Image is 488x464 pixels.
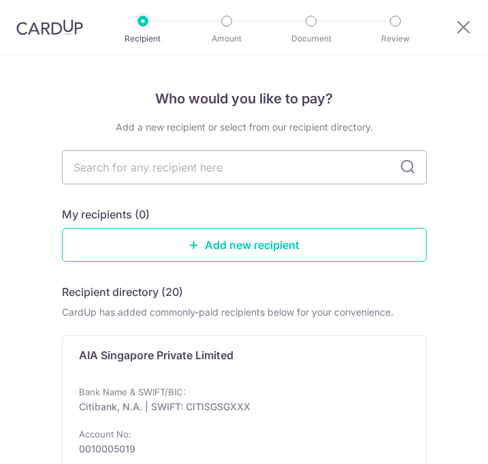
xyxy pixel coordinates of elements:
[199,32,254,46] p: Amount
[16,19,83,35] img: CardUp
[368,32,423,46] p: Review
[62,228,427,262] a: Add new recipient
[79,442,402,456] p: 0010005019
[284,32,338,46] p: Document
[79,429,131,440] p: Account No:
[62,88,427,110] h4: Who would you like to pay?
[79,347,233,363] p: AIA Singapore Private Limited
[62,284,183,300] h5: Recipient directory (20)
[79,400,402,414] p: Citibank, N.A. | SWIFT: CITISGSGXXX
[62,150,427,184] input: Search for any recipient here
[62,305,427,319] div: CardUp has added commonly-paid recipients below for your convenience.
[116,32,170,46] p: Recipient
[79,386,186,397] p: Bank Name & SWIFT/BIC:
[62,120,427,134] div: Add a new recipient or select from our recipient directory.
[62,206,150,222] h5: My recipients (0)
